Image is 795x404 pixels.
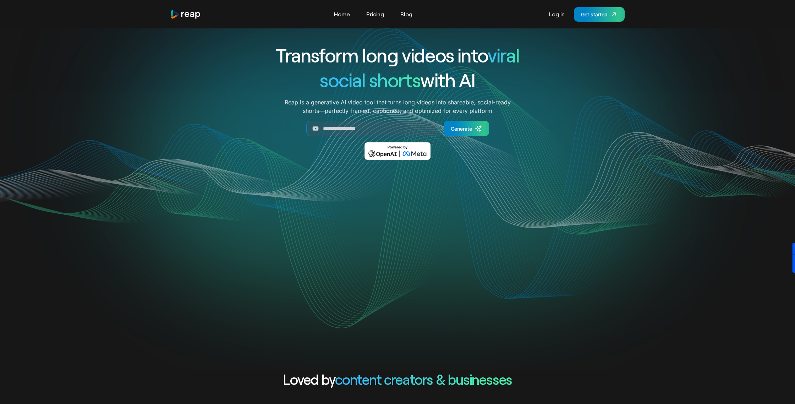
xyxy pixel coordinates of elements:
[364,142,431,160] img: Powered by OpenAI & Meta
[250,67,545,92] h1: with AI
[170,10,201,19] img: reap logo
[255,170,541,313] video: Your browser does not support the video tag.
[250,43,545,67] h1: Transform long videos into
[451,125,472,132] div: Generate
[170,10,201,19] a: home
[581,11,608,18] div: Get started
[335,371,512,388] span: content creators & businesses
[397,9,416,20] a: Blog
[444,121,489,136] a: Generate
[330,9,353,20] a: Home
[488,43,519,66] span: viral
[363,9,388,20] a: Pricing
[285,98,511,115] p: Reap is a generative AI video tool that turns long videos into shareable, social-ready shorts—per...
[250,121,545,136] form: Generate Form
[545,9,568,20] a: Log in
[574,7,625,22] a: Get started
[320,68,420,91] span: social shorts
